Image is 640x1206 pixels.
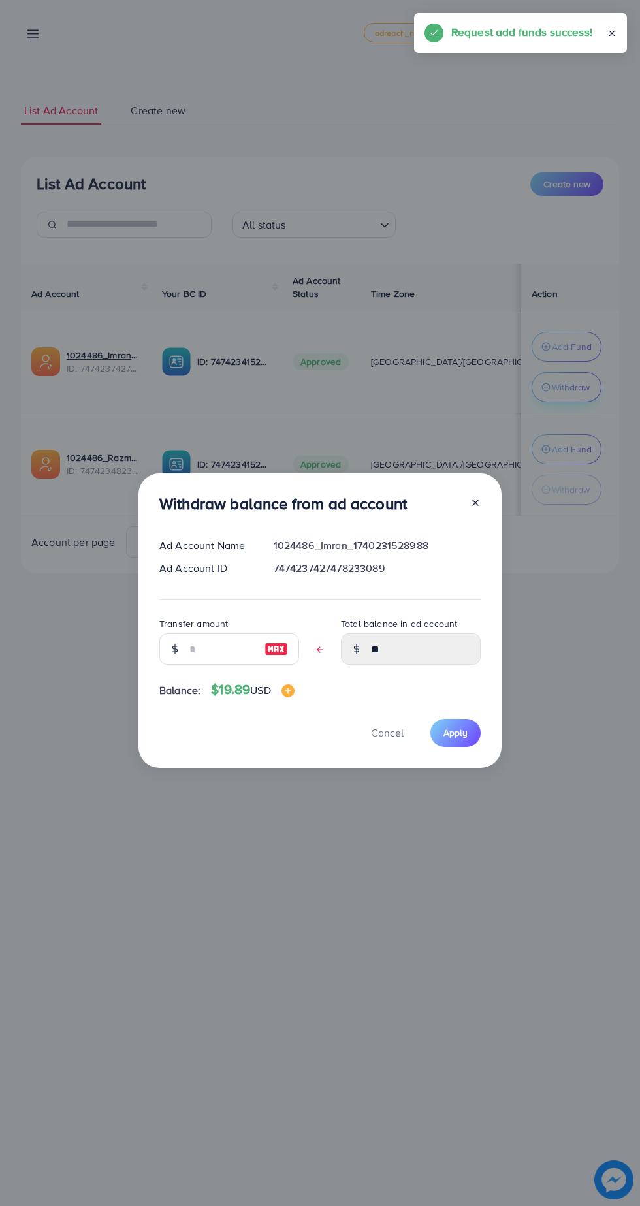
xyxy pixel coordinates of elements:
[341,617,457,630] label: Total balance in ad account
[149,538,263,553] div: Ad Account Name
[430,719,481,747] button: Apply
[264,641,288,657] img: image
[355,719,420,747] button: Cancel
[263,538,491,553] div: 1024486_Imran_1740231528988
[443,726,468,739] span: Apply
[371,725,404,740] span: Cancel
[451,24,592,40] h5: Request add funds success!
[149,561,263,576] div: Ad Account ID
[211,682,294,698] h4: $19.89
[250,683,270,697] span: USD
[281,684,295,697] img: image
[263,561,491,576] div: 7474237427478233089
[159,683,200,698] span: Balance:
[159,494,407,513] h3: Withdraw balance from ad account
[159,617,228,630] label: Transfer amount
